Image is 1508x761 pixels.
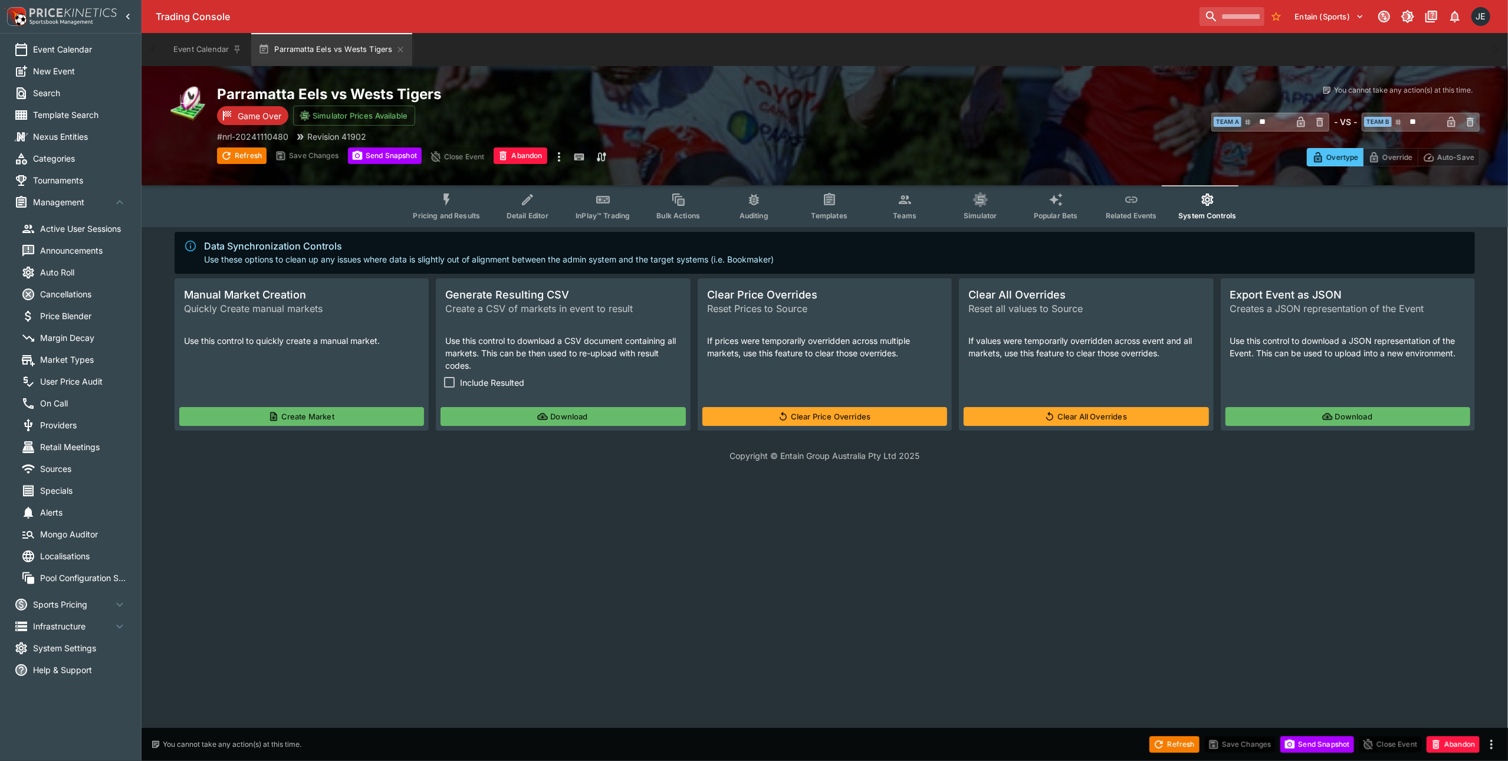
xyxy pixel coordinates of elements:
p: Override [1382,151,1412,163]
span: System Controls [1178,211,1236,220]
span: Reset Prices to Source [707,301,942,316]
button: Refresh [1149,736,1199,753]
span: Team A [1214,117,1241,127]
span: Retail Meetings [40,441,127,453]
span: Pricing and Results [413,211,480,220]
button: Clear All Overrides [964,407,1208,426]
span: Localisations [40,550,127,562]
span: Alerts [40,506,127,519]
p: You cannot take any action(s) at this time. [1334,85,1473,96]
p: If prices were temporarily overridden across multiple markets, use this feature to clear those ov... [707,334,942,359]
p: Copy To Clipboard [217,130,288,143]
button: more [552,147,566,166]
span: Management [33,196,113,208]
button: Parramatta Eels vs Wests Tigers [251,33,412,66]
span: Nexus Entities [33,130,127,143]
span: Generate Resulting CSV [445,288,681,301]
button: Event Calendar [166,33,249,66]
button: Download [441,407,685,426]
button: Create Market [179,407,424,426]
button: Simulator Prices Available [293,106,415,126]
button: No Bookmarks [1267,7,1286,26]
span: New Event [33,65,127,77]
button: more [1484,737,1499,752]
span: InPlay™ Trading [576,211,630,220]
button: Notifications [1444,6,1466,27]
button: Override [1363,148,1418,166]
button: Toggle light/dark mode [1397,6,1418,27]
span: Mark an event as closed and abandoned. [494,149,547,161]
button: Download [1226,407,1470,426]
span: Clear All Overrides [968,288,1204,301]
span: Related Events [1106,211,1157,220]
span: Market Types [40,353,127,366]
span: User Price Audit [40,375,127,388]
span: Auditing [740,211,768,220]
div: Data Synchronization Controls [204,239,774,253]
button: Documentation [1421,6,1442,27]
span: Announcements [40,244,127,257]
span: Simulator [964,211,997,220]
button: Select Tenant [1288,7,1371,26]
p: You cannot take any action(s) at this time. [163,739,301,750]
p: Use this control to download a JSON representation of the Event. This can be used to upload into ... [1230,334,1466,359]
div: Start From [1307,148,1480,166]
span: Team B [1364,117,1392,127]
span: Specials [40,484,127,497]
button: James Edlin [1468,4,1494,29]
span: Price Blender [40,310,127,322]
div: James Edlin [1471,7,1490,26]
span: Popular Bets [1034,211,1078,220]
button: Connected to PK [1374,6,1395,27]
span: Active User Sessions [40,222,127,235]
span: Sources [40,462,127,475]
span: On Call [40,397,127,409]
input: search [1200,7,1264,26]
span: Reset all values to Source [968,301,1204,316]
div: Trading Console [156,11,1195,23]
button: Send Snapshot [1280,736,1354,753]
button: Overtype [1307,148,1364,166]
img: PriceKinetics Logo [4,5,27,28]
button: Send Snapshot [348,147,422,164]
span: Manual Market Creation [184,288,419,301]
span: Cancellations [40,288,127,300]
span: Search [33,87,127,99]
span: Infrastructure [33,620,113,632]
span: Templates [812,211,847,220]
p: Auto-Save [1437,151,1474,163]
div: Use these options to clean up any issues where data is slightly out of alignment between the admi... [204,235,774,270]
img: PriceKinetics [29,8,117,17]
span: System Settings [33,642,127,654]
p: Copyright © Entain Group Australia Pty Ltd 2025 [142,450,1508,462]
h6: - VS - [1334,116,1357,128]
span: Categories [33,152,127,165]
span: Teams [893,211,916,220]
button: Refresh [217,147,267,164]
p: Use this control to download a CSV document containing all markets. This can be then used to re-u... [445,334,681,372]
span: Create a CSV of markets in event to result [445,301,681,316]
span: Tournaments [33,174,127,186]
span: Event Calendar [33,43,127,55]
p: Use this control to quickly create a manual market. [184,334,419,347]
p: Game Over [238,110,281,122]
p: Revision 41902 [307,130,366,143]
span: Mark an event as closed and abandoned. [1427,737,1480,749]
button: Abandon [1427,736,1480,753]
span: Detail Editor [507,211,548,220]
span: Creates a JSON representation of the Event [1230,301,1466,316]
div: Event type filters [403,185,1246,227]
button: Auto-Save [1418,148,1480,166]
p: Overtype [1326,151,1358,163]
span: Sports Pricing [33,598,113,611]
span: Include Resulted [460,376,524,389]
img: rugby_league.png [170,85,208,123]
span: Mongo Auditor [40,528,127,540]
span: Export Event as JSON [1230,288,1466,301]
span: Template Search [33,109,127,121]
img: Sportsbook Management [29,19,93,25]
span: Auto Roll [40,266,127,278]
span: Providers [40,419,127,431]
p: If values were temporarily overridden across event and all markets, use this feature to clear tho... [968,334,1204,359]
span: Quickly Create manual markets [184,301,419,316]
